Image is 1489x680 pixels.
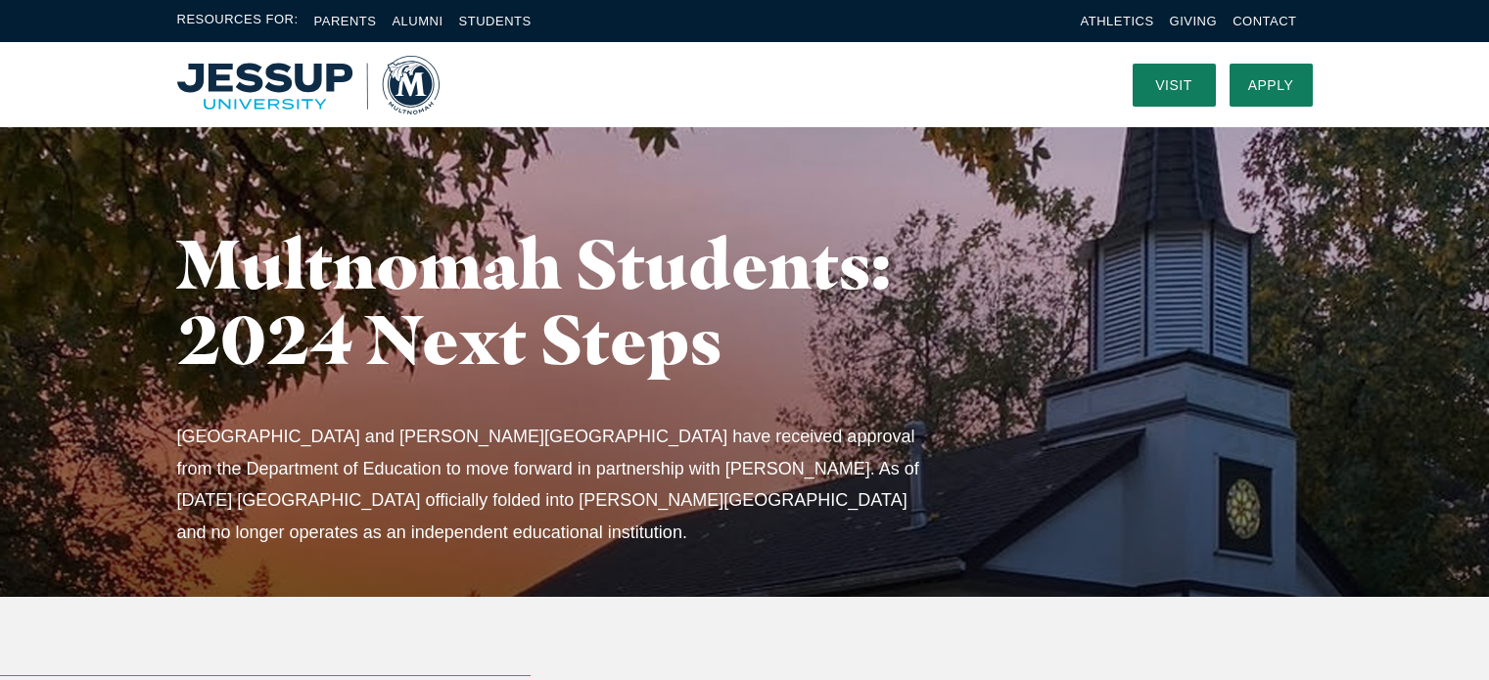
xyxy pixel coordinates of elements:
[177,56,440,114] a: Home
[459,14,532,28] a: Students
[177,226,970,377] h1: Multnomah Students: 2024 Next Steps
[1081,14,1154,28] a: Athletics
[1170,14,1218,28] a: Giving
[177,421,934,548] p: [GEOGRAPHIC_DATA] and [PERSON_NAME][GEOGRAPHIC_DATA] have received approval from the Department o...
[177,10,299,32] span: Resources For:
[1133,64,1216,107] a: Visit
[177,56,440,114] img: Multnomah University Logo
[314,14,377,28] a: Parents
[392,14,442,28] a: Alumni
[1230,64,1313,107] a: Apply
[1233,14,1296,28] a: Contact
